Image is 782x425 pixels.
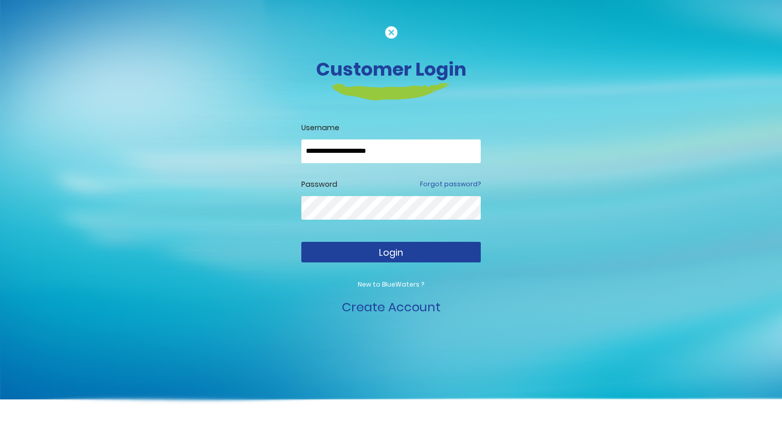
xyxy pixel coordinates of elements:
[342,298,441,315] a: Create Account
[301,179,337,190] label: Password
[379,246,403,259] span: Login
[301,122,481,133] label: Username
[385,26,397,39] img: cancel
[301,242,481,262] button: Login
[301,280,481,289] p: New to BlueWaters ?
[332,83,450,100] img: login-heading-border.png
[420,180,481,189] a: Forgot password?
[106,58,677,80] h3: Customer Login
